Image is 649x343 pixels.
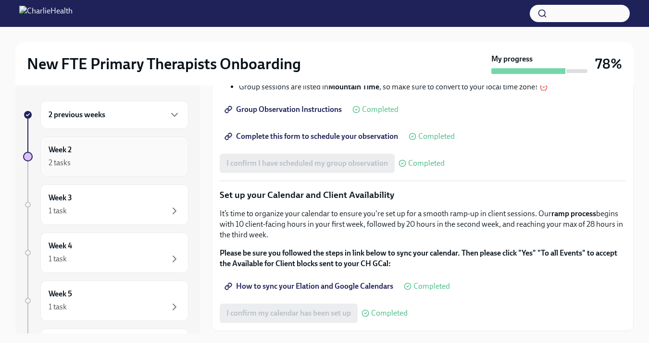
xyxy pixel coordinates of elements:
[23,136,188,177] a: Week 22 tasks
[49,289,72,299] h6: Week 5
[19,6,73,21] img: CharlieHealth
[226,282,393,291] span: How to sync your Elation and Google Calendars
[371,309,408,317] span: Completed
[49,302,67,312] div: 1 task
[23,281,188,321] a: Week 51 task
[40,101,188,129] div: 2 previous weeks
[220,277,400,296] a: How to sync your Elation and Google Calendars
[23,184,188,225] a: Week 31 task
[49,193,72,203] h6: Week 3
[49,145,72,155] h6: Week 2
[49,158,71,168] div: 2 tasks
[408,159,445,167] span: Completed
[49,110,105,120] h6: 2 previous weeks
[239,82,625,92] li: Group sessions are listed in , so make sure to convert to your local time zone! ⏰
[23,233,188,273] a: Week 41 task
[49,254,67,264] div: 1 task
[551,209,596,218] strong: ramp process
[220,127,405,146] a: Complete this form to schedule your observation
[27,54,301,73] h2: New FTE Primary Therapists Onboarding
[226,132,398,141] span: Complete this form to schedule your observation
[595,55,622,73] h3: 78%
[220,208,625,240] p: It’s time to organize your calendar to ensure you're set up for a smooth ramp-up in client sessio...
[49,206,67,216] div: 1 task
[418,133,455,140] span: Completed
[220,189,625,201] p: Set up your Calendar and Client Availability
[491,54,533,64] strong: My progress
[328,82,379,91] strong: Mountain Time
[220,248,617,268] strong: Please be sure you followed the steps in link below to sync your calendar. Then please click "Yes...
[49,241,72,251] h6: Week 4
[220,100,349,119] a: Group Observation Instructions
[413,282,450,290] span: Completed
[226,105,342,114] span: Group Observation Instructions
[362,106,399,113] span: Completed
